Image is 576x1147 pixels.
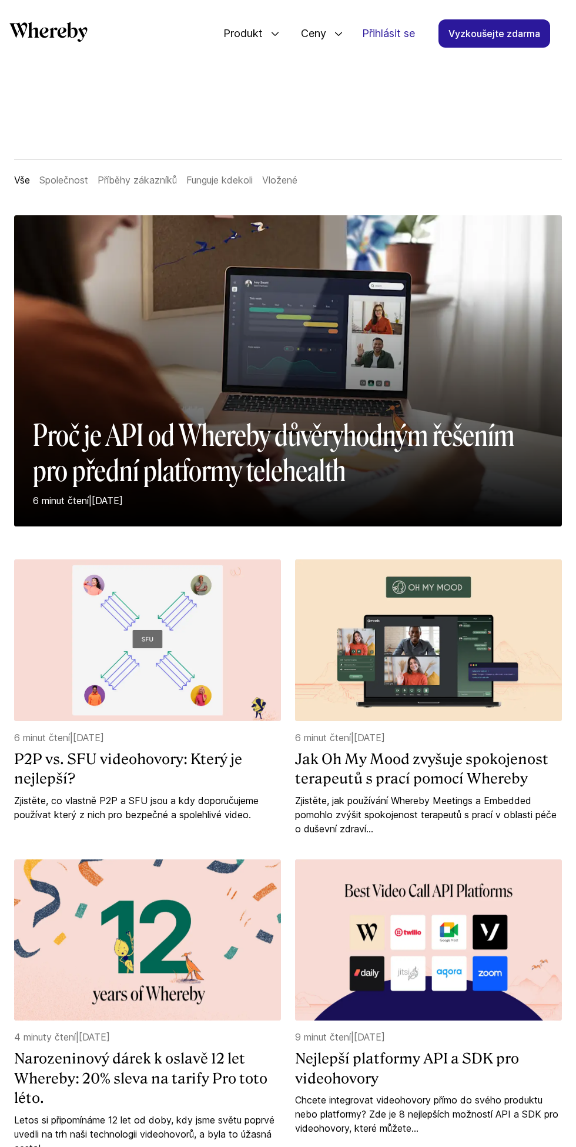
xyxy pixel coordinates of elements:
[295,793,562,836] a: Zjistěte, jak používání Whereby Meetings a Embedded pomohlo zvýšit spokojenost terapeutů s prací ...
[223,27,263,39] font: Produkt
[76,1031,79,1043] font: |
[295,1031,351,1043] font: 9 minut čtení
[14,749,281,789] a: P2P vs. SFU videohovory: Který je nejlepší?
[9,22,88,42] svg: Čímž
[295,1050,519,1087] font: Nejlepší platformy API a SDK pro videohovory
[70,732,73,743] font: |
[98,174,177,186] a: Příběhy zákazníků
[14,174,30,186] a: Vše
[89,495,92,506] font: |
[354,732,385,743] font: [DATE]
[351,732,354,743] font: |
[186,174,253,186] a: Funguje kdekoli
[448,28,540,39] font: Vyzkoušejte zdarma
[14,1049,281,1108] a: Narozeninový dárek k oslavě 12 let Whereby: 20% sleva na tarify Pro toto léto.
[14,1031,76,1043] font: 4 minuty čtení
[262,174,297,186] a: Vložené
[39,174,88,186] a: Společnost
[295,1093,562,1135] a: Chcete integrovat videohovory přímo do svého produktu nebo platformy? Zde je 8 nejlepších možnost...
[14,793,281,822] a: Zjistěte, co vlastně P2P a SFU jsou a kdy doporučujeme používat který z nich pro bezpečné a spole...
[301,27,326,39] font: Ceny
[295,751,548,788] font: Jak Oh My Mood zvyšuje spokojenost terapeutů s prací pomocí Whereby
[295,732,351,743] font: 6 minut čtení
[33,418,514,489] font: Proč je API od Whereby důvěryhodným řešením pro přední platformy telehealth
[9,22,88,46] a: Čímž
[14,795,259,821] font: Zjistěte, co vlastně P2P a SFU jsou a kdy doporučujeme používat který z nich pro bezpečné a spole...
[14,215,562,545] a: Proč je API od Whereby důvěryhodným řešením pro přední platformy telehealth6 minut čtení|[DATE]
[73,732,104,743] font: [DATE]
[14,1050,267,1106] font: Narozeninový dárek k oslavě 12 let Whereby: 20% sleva na tarify Pro toto léto.
[295,1094,558,1134] font: Chcete integrovat videohovory přímo do svého produktu nebo platformy? Zde je 8 nejlepších možnost...
[33,495,89,506] font: 6 minut čtení
[354,1031,385,1043] font: [DATE]
[351,1031,354,1043] font: |
[438,19,550,48] a: Vyzkoušejte zdarma
[14,732,70,743] font: 6 minut čtení
[295,795,557,835] font: Zjistěte, jak používání Whereby Meetings a Embedded pomohlo zvýšit spokojenost terapeutů s prací ...
[79,1031,110,1043] font: [DATE]
[295,1049,562,1088] a: Nejlepší platformy API a SDK pro videohovory
[14,751,242,788] font: P2P vs. SFU videohovory: Který je nejlepší?
[295,749,562,789] a: Jak Oh My Mood zvyšuje spokojenost terapeutů s prací pomocí Whereby
[92,495,123,506] font: [DATE]
[353,20,424,47] a: Přihlásit se
[362,27,415,39] font: Přihlásit se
